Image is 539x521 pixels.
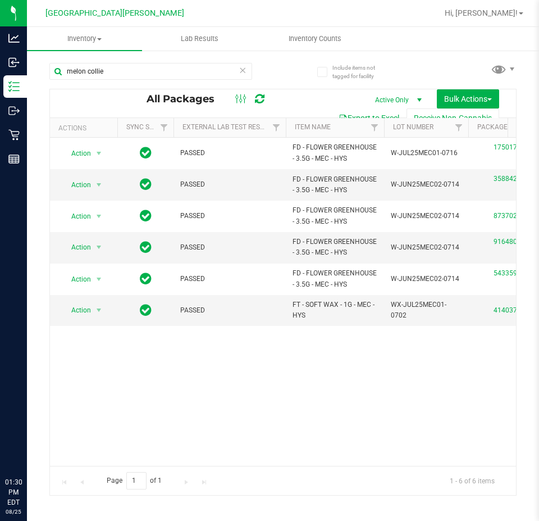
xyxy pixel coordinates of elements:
span: FD - FLOWER GREENHOUSE - 3.5G - MEC - HYS [293,205,377,226]
a: Filter [267,118,286,137]
span: FD - FLOWER GREENHOUSE - 3.5G - MEC - HYS [293,268,377,289]
inline-svg: Inventory [8,81,20,92]
span: select [92,177,106,193]
a: Filter [155,118,173,137]
span: W-JUN25MEC02-0714 [391,179,462,190]
span: FT - SOFT WAX - 1G - MEC - HYS [293,300,377,321]
span: In Sync [140,302,152,318]
span: Inventory [27,34,142,44]
span: W-JUN25MEC02-0714 [391,274,462,284]
inline-svg: Outbound [8,105,20,116]
span: Action [61,209,92,224]
inline-svg: Reports [8,153,20,165]
span: All Packages [147,93,226,105]
button: Receive Non-Cannabis [406,108,499,128]
span: Action [61,177,92,193]
span: PASSED [180,148,279,158]
inline-svg: Inbound [8,57,20,68]
inline-svg: Analytics [8,33,20,44]
span: Inventory Counts [273,34,357,44]
a: Sync Status [126,123,170,131]
span: Lab Results [166,34,234,44]
span: PASSED [180,274,279,284]
span: In Sync [140,271,152,287]
span: Bulk Actions [444,94,492,103]
span: FD - FLOWER GREENHOUSE - 3.5G - MEC - HYS [293,142,377,164]
span: FD - FLOWER GREENHOUSE - 3.5G - MEC - HYS [293,237,377,258]
a: Lot Number [393,123,433,131]
span: W-JUN25MEC02-0714 [391,242,462,253]
span: W-JUL25MEC01-0716 [391,148,462,158]
span: In Sync [140,239,152,255]
span: select [92,146,106,161]
span: [GEOGRAPHIC_DATA][PERSON_NAME] [45,8,184,18]
span: PASSED [180,211,279,221]
span: In Sync [140,176,152,192]
button: Export to Excel [331,108,406,128]
inline-svg: Retail [8,129,20,141]
span: PASSED [180,179,279,190]
a: External Lab Test Result [182,123,271,131]
p: 08/25 [5,508,22,516]
button: Bulk Actions [437,89,499,108]
span: 1 - 6 of 6 items [441,472,504,489]
span: Action [61,271,92,287]
span: WX-JUL25MEC01-0702 [391,300,462,321]
span: In Sync [140,208,152,224]
a: Lab Results [142,27,257,51]
a: Package ID [477,123,515,131]
span: In Sync [140,145,152,161]
span: Action [61,302,92,318]
span: Clear [239,63,246,78]
span: W-JUN25MEC02-0714 [391,211,462,221]
span: Action [61,239,92,255]
span: Action [61,146,92,161]
span: PASSED [180,305,279,316]
a: Item Name [295,123,331,131]
span: Page of 1 [97,472,171,490]
span: PASSED [180,242,279,253]
input: Search Package ID, Item Name, SKU, Lot or Part Number... [49,63,252,80]
span: FD - FLOWER GREENHOUSE - 3.5G - MEC - HYS [293,174,377,196]
span: select [92,271,106,287]
div: Actions [58,124,113,132]
span: Include items not tagged for facility [332,64,389,80]
a: Filter [450,118,468,137]
a: Inventory [27,27,142,51]
iframe: Resource center [11,431,45,465]
span: select [92,209,106,224]
p: 01:30 PM EDT [5,477,22,508]
input: 1 [126,472,147,490]
a: Inventory Counts [257,27,372,51]
span: select [92,302,106,318]
span: Hi, [PERSON_NAME]! [445,8,518,17]
a: Filter [366,118,384,137]
span: select [92,239,106,255]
